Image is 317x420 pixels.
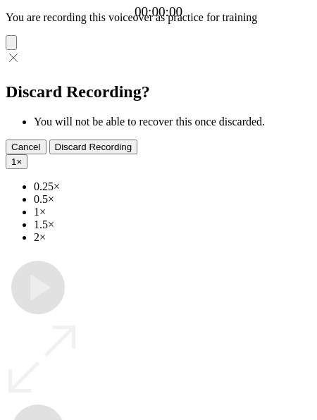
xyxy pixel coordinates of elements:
span: 1 [11,156,16,167]
li: 0.25× [34,180,311,193]
button: Cancel [6,140,46,154]
li: 2× [34,231,311,244]
button: Discard Recording [49,140,138,154]
li: You will not be able to recover this once discarded. [34,116,311,128]
li: 1× [34,206,311,218]
p: You are recording this voiceover as practice for training [6,11,311,24]
a: 00:00:00 [135,4,182,20]
h2: Discard Recording? [6,82,311,101]
button: 1× [6,154,27,169]
li: 1.5× [34,218,311,231]
li: 0.5× [34,193,311,206]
